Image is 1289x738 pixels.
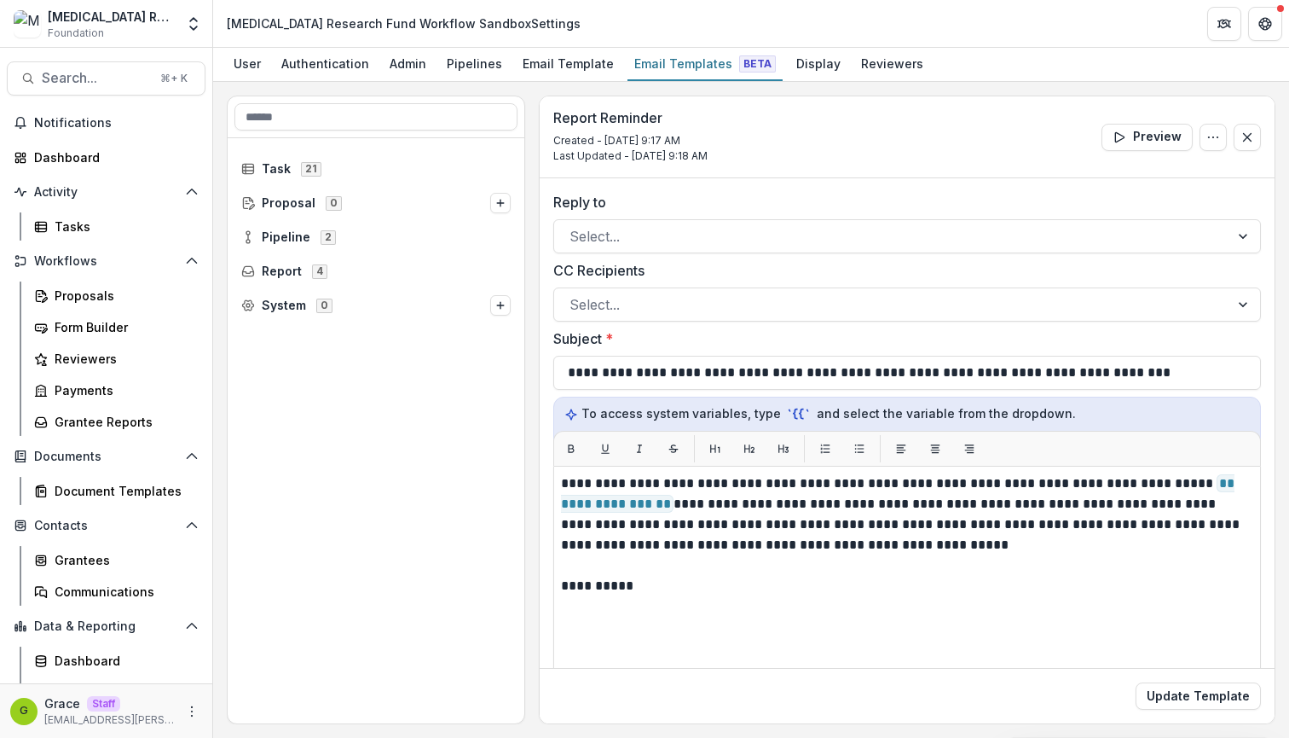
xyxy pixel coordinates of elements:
[227,48,268,81] a: User
[262,299,306,313] span: System
[55,318,192,336] div: Form Builder
[440,48,509,81] a: Pipelines
[7,512,205,539] button: Open Contacts
[854,48,930,81] a: Reviewers
[44,712,175,728] p: [EMAIL_ADDRESS][PERSON_NAME][DOMAIN_NAME]
[592,435,619,462] button: Underline
[490,295,511,316] button: Options
[956,435,983,462] button: Align right
[553,260,1251,281] label: CC Recipients
[553,328,1251,349] label: Subject
[553,110,708,126] h3: Report Reminder
[157,69,191,88] div: ⌘ + K
[887,435,915,462] button: Align left
[383,48,433,81] a: Admin
[275,51,376,76] div: Authentication
[48,26,104,41] span: Foundation
[7,143,205,171] a: Dashboard
[812,435,839,462] button: List
[34,148,192,166] div: Dashboard
[55,218,192,235] div: Tasks
[7,443,205,470] button: Open Documents
[301,162,321,176] span: 21
[702,435,729,462] button: H1
[789,51,847,76] div: Display
[627,51,783,76] div: Email Templates
[7,247,205,275] button: Open Workflows
[55,551,192,569] div: Grantees
[182,7,205,41] button: Open entity switcher
[739,55,776,73] span: Beta
[262,264,302,279] span: Report
[490,193,511,213] button: Options
[7,109,205,137] button: Notifications
[34,185,178,200] span: Activity
[1136,683,1261,710] button: Update Template
[7,613,205,640] button: Open Data & Reporting
[55,413,192,431] div: Grantee Reports
[770,435,797,462] button: H3
[220,11,587,36] nav: breadcrumb
[48,8,175,26] div: [MEDICAL_DATA] Research Fund Workflow Sandbox
[553,148,708,164] p: Last Updated - [DATE] 9:18 AM
[312,264,327,278] span: 4
[234,292,517,319] div: System0Options
[7,61,205,96] button: Search...
[553,133,708,148] p: Created - [DATE] 9:17 AM
[44,694,80,712] p: Grace
[27,678,205,706] a: Data Report
[20,706,28,717] div: Grace
[34,116,199,131] span: Notifications
[27,408,205,436] a: Grantee Reports
[516,48,621,81] a: Email Template
[558,435,585,462] button: Bold
[14,10,41,38] img: Misophonia Research Fund Workflow Sandbox
[440,51,509,76] div: Pipelines
[55,350,192,368] div: Reviewers
[784,405,813,423] code: `{{`
[234,189,517,217] div: Proposal0Options
[27,647,205,675] a: Dashboard
[27,477,205,505] a: Document Templates
[1101,124,1193,151] button: Preview
[27,212,205,241] a: Tasks
[27,313,205,341] a: Form Builder
[27,578,205,606] a: Communications
[262,196,315,211] span: Proposal
[27,345,205,373] a: Reviewers
[55,287,192,305] div: Proposals
[316,299,332,312] span: 0
[564,404,1250,423] p: To access system variables, type and select the variable from the dropdown.
[55,583,192,601] div: Communications
[321,230,336,244] span: 2
[1207,7,1241,41] button: Partners
[789,48,847,81] a: Display
[275,48,376,81] a: Authentication
[1234,124,1261,151] button: Close
[87,696,120,712] p: Staff
[1248,7,1282,41] button: Get Help
[182,701,202,722] button: More
[627,48,783,81] a: Email Templates Beta
[7,178,205,206] button: Open Activity
[27,546,205,574] a: Grantees
[42,70,150,86] span: Search...
[626,435,653,462] button: Italic
[27,376,205,404] a: Payments
[383,51,433,76] div: Admin
[234,258,517,285] div: Report4
[234,224,517,251] div: Pipeline2
[227,15,581,32] div: [MEDICAL_DATA] Research Fund Workflow Sandbox Settings
[55,652,192,670] div: Dashboard
[27,282,205,310] a: Proposals
[227,51,268,76] div: User
[854,51,930,76] div: Reviewers
[1199,124,1227,151] button: Options
[55,482,192,500] div: Document Templates
[234,155,517,183] div: Task21
[553,192,1251,212] label: Reply to
[326,196,342,210] span: 0
[55,381,192,399] div: Payments
[34,619,178,634] span: Data & Reporting
[262,230,310,245] span: Pipeline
